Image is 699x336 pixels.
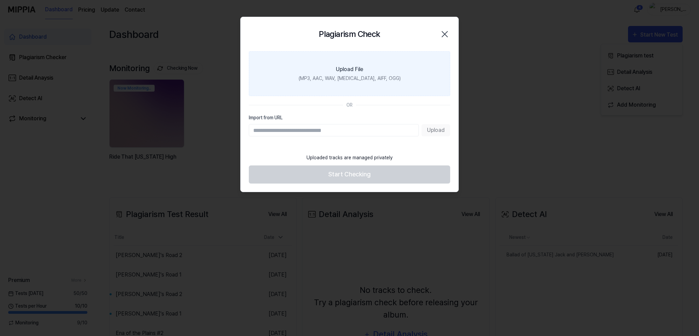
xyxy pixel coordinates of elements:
label: Import from URL [249,114,450,121]
div: OR [346,102,353,109]
h2: Plagiarism Check [319,28,380,40]
div: Upload File [336,65,363,73]
div: (MP3, AAC, WAV, [MEDICAL_DATA], AIFF, OGG) [299,75,401,82]
div: Uploaded tracks are managed privately [302,150,397,165]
